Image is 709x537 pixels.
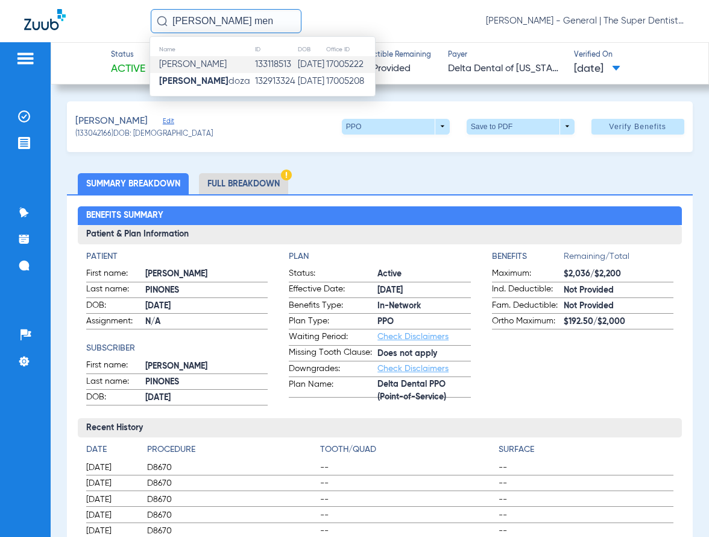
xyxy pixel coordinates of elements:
[78,173,189,194] li: Summary Breakdown
[86,359,145,373] span: First name:
[145,268,268,281] span: [PERSON_NAME]
[492,267,564,282] span: Maximum:
[342,119,450,135] button: PPO
[320,443,495,456] h4: Tooth/Quad
[281,170,292,180] img: Hazard
[86,375,145,390] span: Last name:
[354,50,431,61] span: Deductible Remaining
[320,477,495,489] span: --
[163,117,174,129] span: Edit
[111,62,145,77] span: Active
[492,315,564,329] span: Ortho Maximum:
[448,50,563,61] span: Payer
[86,494,137,506] span: [DATE]
[145,300,268,313] span: [DATE]
[289,346,377,361] span: Missing Tooth Clause:
[499,443,673,456] h4: Surface
[609,122,666,132] span: Verify Benefits
[145,392,268,404] span: [DATE]
[377,384,470,397] span: Delta Dental PPO (Point-of-Service)
[147,462,316,474] span: D8670
[564,300,673,313] span: Not Provided
[649,479,709,537] iframe: Chat Widget
[147,477,316,489] span: D8670
[86,267,145,282] span: First name:
[492,250,564,267] app-breakdown-title: Benefits
[320,525,495,537] span: --
[159,77,250,86] span: doza
[492,283,564,297] span: Ind. Deductible:
[564,250,673,267] span: Remaining/Total
[86,342,268,355] h4: Subscriber
[86,315,145,329] span: Assignment:
[377,268,470,281] span: Active
[499,494,673,506] span: --
[150,43,254,56] th: Name
[147,443,316,456] h4: Procedure
[145,284,268,297] span: PINONES
[289,363,377,377] span: Downgrades:
[111,50,145,61] span: Status
[145,376,268,389] span: PINONES
[574,50,689,61] span: Verified On
[75,114,148,129] span: [PERSON_NAME]
[492,250,564,263] h4: Benefits
[320,462,495,474] span: --
[254,73,297,90] td: 132913324
[86,299,145,314] span: DOB:
[86,525,137,537] span: [DATE]
[289,299,377,314] span: Benefits Type:
[24,9,66,30] img: Zuub Logo
[254,43,297,56] th: ID
[499,462,673,474] span: --
[591,119,684,135] button: Verify Benefits
[254,56,297,73] td: 133118513
[151,9,301,33] input: Search for patients
[199,173,288,194] li: Full Breakdown
[297,56,326,73] td: [DATE]
[377,300,470,313] span: In-Network
[377,348,470,360] span: Does not apply
[86,509,137,521] span: [DATE]
[147,509,316,521] span: D8670
[86,391,145,405] span: DOB:
[499,525,673,537] span: --
[78,206,682,226] h2: Benefits Summary
[297,73,326,90] td: [DATE]
[289,331,377,345] span: Waiting Period:
[486,15,685,27] span: [PERSON_NAME] - General | The Super Dentists
[499,509,673,521] span: --
[326,73,375,90] td: 17005208
[326,56,375,73] td: 17005222
[157,16,168,27] img: Search Icon
[377,332,449,341] a: Check Disclaimers
[354,64,411,74] span: Not Provided
[75,129,213,140] span: (133042166) DOB: [DEMOGRAPHIC_DATA]
[564,316,673,328] span: $192.50/$2,000
[492,299,564,314] span: Fam. Deductible:
[78,225,682,244] h3: Patient & Plan Information
[147,525,316,537] span: D8670
[145,316,268,328] span: N/A
[159,77,228,86] strong: [PERSON_NAME]
[289,315,377,329] span: Plan Type:
[467,119,575,135] button: Save to PDF
[377,284,470,297] span: [DATE]
[86,283,145,297] span: Last name:
[86,443,137,456] h4: Date
[86,443,137,460] app-breakdown-title: Date
[147,494,316,506] span: D8670
[145,360,268,373] span: [PERSON_NAME]
[289,378,377,398] span: Plan Name:
[564,284,673,297] span: Not Provided
[16,51,35,66] img: hamburger-icon
[147,443,316,460] app-breakdown-title: Procedure
[289,250,470,263] h4: Plan
[289,283,377,297] span: Effective Date:
[86,250,268,263] h4: Patient
[159,60,227,69] span: [PERSON_NAME]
